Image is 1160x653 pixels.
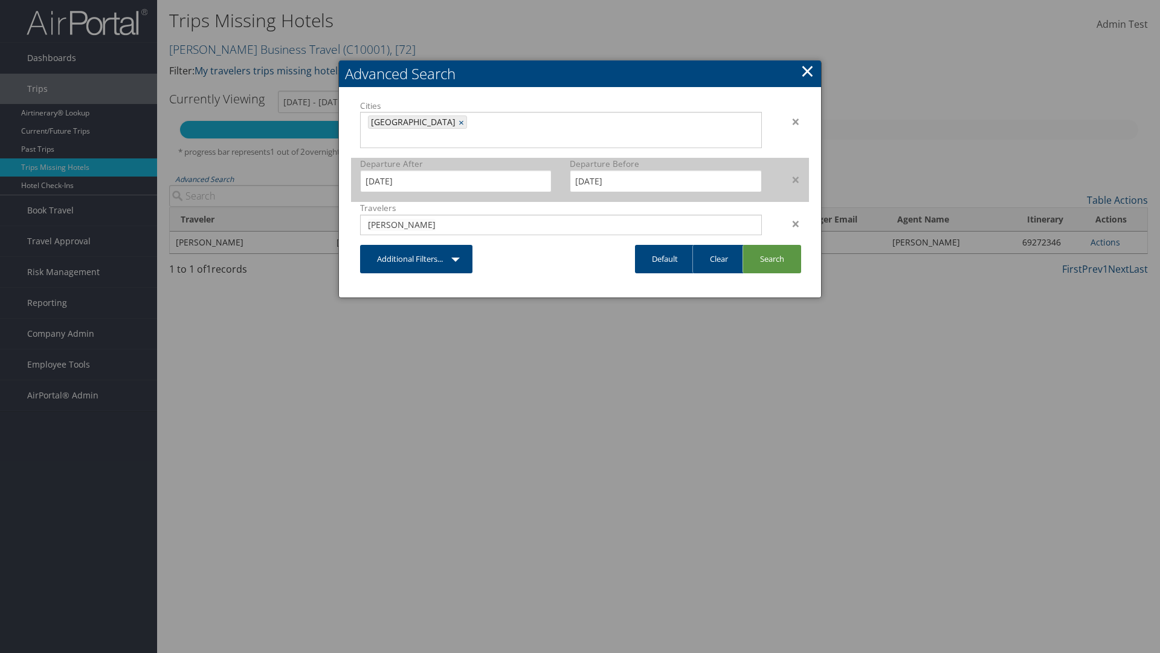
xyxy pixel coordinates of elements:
a: Additional Filters... [360,245,472,273]
a: Close [801,59,814,83]
span: [GEOGRAPHIC_DATA] [369,116,456,128]
div: × [771,216,809,231]
label: Cities [360,100,762,112]
label: Travelers [360,202,762,214]
label: Departure Before [570,158,761,170]
a: Clear [692,245,745,273]
div: × [771,172,809,187]
a: × [459,116,466,128]
div: × [771,114,809,129]
label: Departure After [360,158,552,170]
h2: Advanced Search [339,60,821,87]
a: Search [743,245,801,273]
a: Default [635,245,695,273]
